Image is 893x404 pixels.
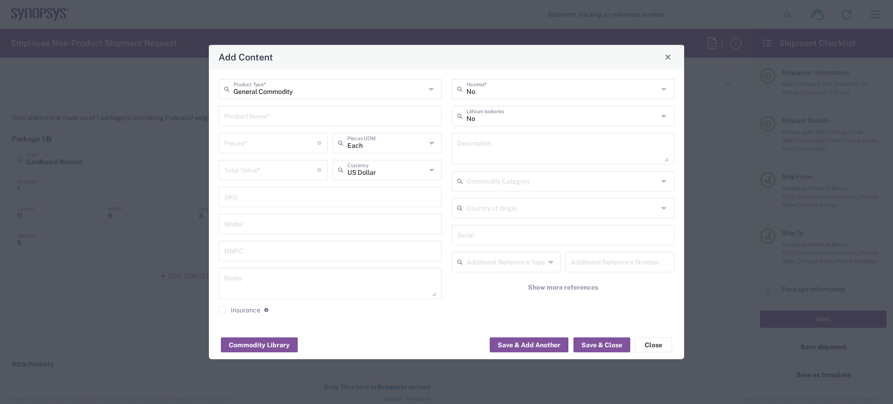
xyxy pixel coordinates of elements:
[490,338,568,352] button: Save & Add Another
[573,338,630,352] button: Save & Close
[661,50,674,63] button: Close
[528,283,598,291] span: Show more references
[219,306,260,313] label: Insurance
[635,338,672,352] button: Close
[219,50,273,64] h4: Add Content
[221,338,298,352] button: Commodity Library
